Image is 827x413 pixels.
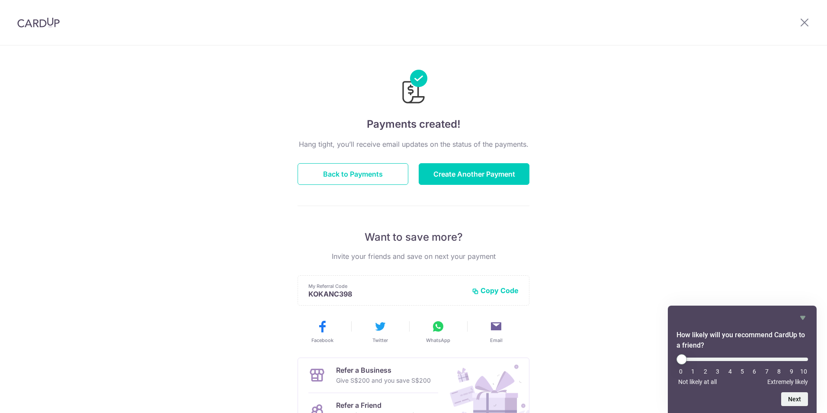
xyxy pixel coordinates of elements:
img: Payments [400,70,427,106]
p: Want to save more? [298,230,529,244]
button: Back to Payments [298,163,408,185]
li: 9 [787,368,796,375]
img: CardUp [17,17,60,28]
li: 10 [799,368,808,375]
li: 3 [713,368,722,375]
button: Twitter [355,319,406,344]
button: Next question [781,392,808,406]
div: How likely will you recommend CardUp to a friend? Select an option from 0 to 10, with 0 being Not... [676,354,808,385]
button: WhatsApp [413,319,464,344]
span: WhatsApp [426,337,450,344]
p: Refer a Friend [336,400,423,410]
span: Extremely likely [767,378,808,385]
li: 5 [738,368,747,375]
p: Refer a Business [336,365,431,375]
li: 0 [676,368,685,375]
button: Facebook [297,319,348,344]
p: Give S$200 and you save S$200 [336,375,431,386]
p: Hang tight, you’ll receive email updates on the status of the payments. [298,139,529,149]
span: Not likely at all [678,378,717,385]
li: 2 [701,368,710,375]
li: 7 [763,368,771,375]
li: 6 [750,368,759,375]
span: Twitter [372,337,388,344]
p: My Referral Code [308,283,465,290]
span: Facebook [311,337,333,344]
p: Invite your friends and save on next your payment [298,251,529,261]
button: Email [471,319,522,344]
h2: How likely will you recommend CardUp to a friend? Select an option from 0 to 10, with 0 being Not... [676,330,808,351]
div: How likely will you recommend CardUp to a friend? Select an option from 0 to 10, with 0 being Not... [676,313,808,406]
p: KOKANC398 [308,290,465,298]
li: 8 [775,368,783,375]
span: Email [490,337,503,344]
button: Copy Code [472,286,519,295]
li: 4 [726,368,734,375]
button: Hide survey [798,313,808,323]
button: Create Another Payment [419,163,529,185]
h4: Payments created! [298,116,529,132]
li: 1 [689,368,697,375]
